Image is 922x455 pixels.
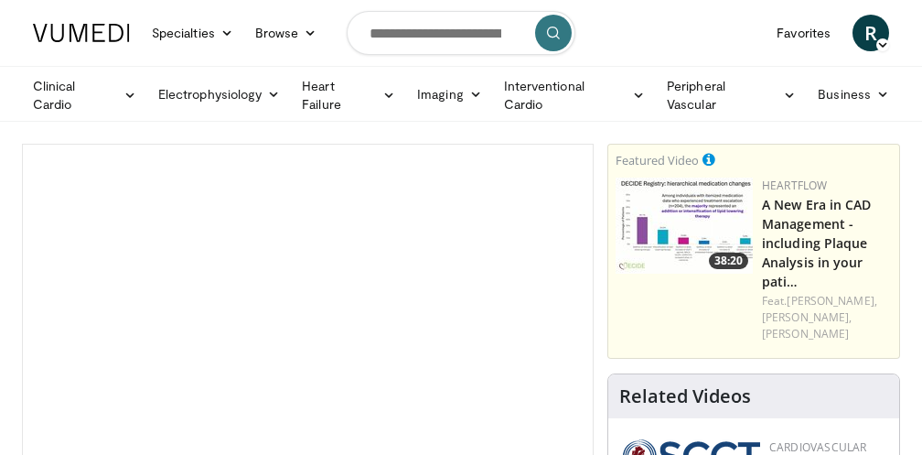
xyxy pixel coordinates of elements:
a: [PERSON_NAME], [787,293,876,309]
img: 738d0e2d-290f-4d89-8861-908fb8b721dc.150x105_q85_crop-smart_upscale.jpg [616,178,753,274]
a: Heart Failure [291,77,406,114]
a: Peripheral Vascular [656,77,807,114]
a: [PERSON_NAME], [762,309,852,325]
a: Electrophysiology [147,76,291,113]
div: Feat. [762,293,892,342]
a: Specialties [141,15,244,51]
a: [PERSON_NAME] [762,326,849,341]
a: R [852,15,889,51]
a: 38:20 [616,178,753,274]
a: A New Era in CAD Management - including Plaque Analysis in your pati… [762,196,872,290]
h4: Related Videos [619,385,751,407]
a: Favorites [766,15,842,51]
a: Interventional Cardio [493,77,656,114]
a: Imaging [406,76,493,113]
a: Browse [244,15,328,51]
span: 38:20 [709,253,748,269]
a: Clinical Cardio [22,77,147,114]
a: Heartflow [762,178,828,193]
img: VuMedi Logo [33,24,130,42]
input: Search topics, interventions [347,11,575,55]
small: Featured Video [616,152,699,168]
a: Business [807,76,900,113]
